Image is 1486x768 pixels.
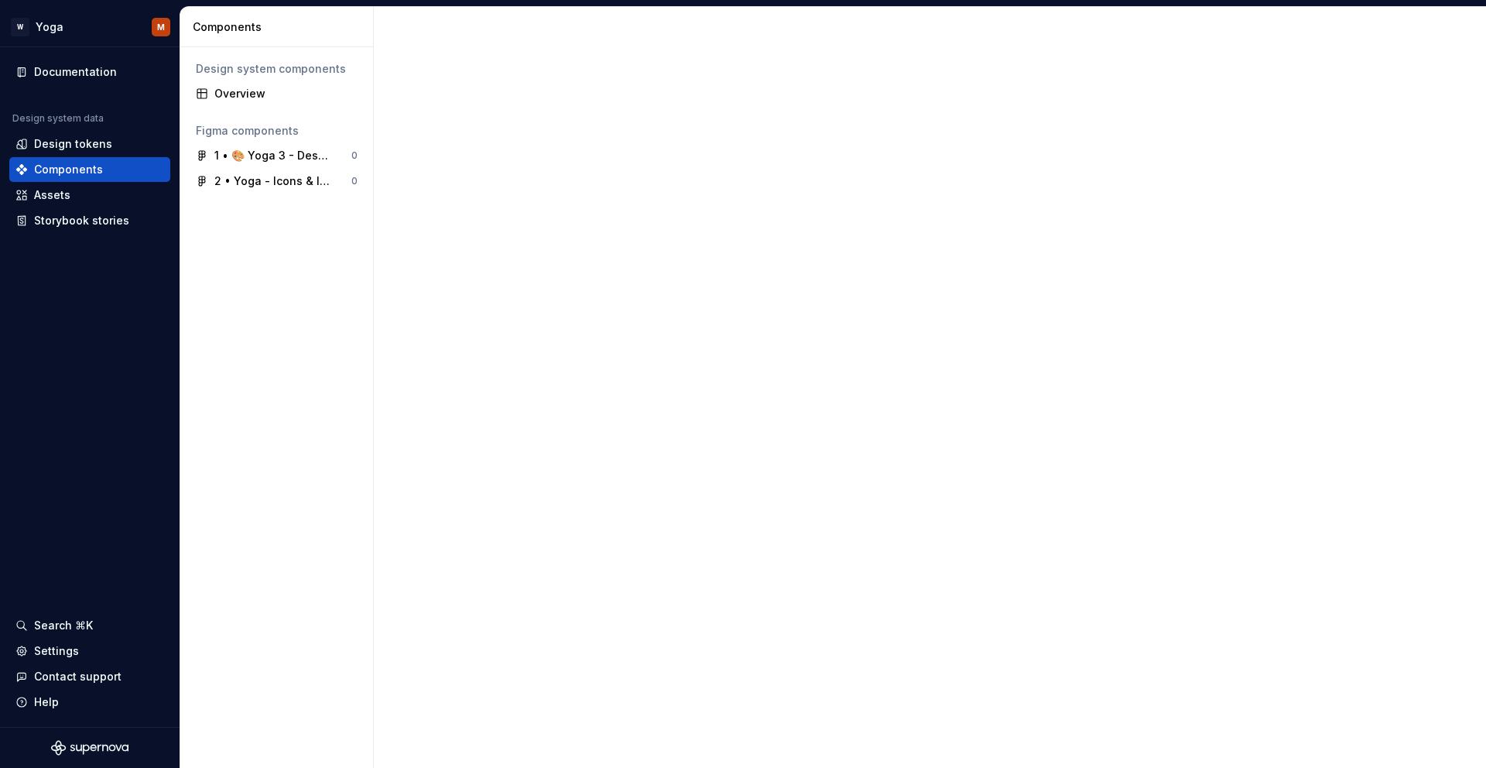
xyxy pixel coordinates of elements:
[9,183,170,207] a: Assets
[9,690,170,715] button: Help
[193,19,367,35] div: Components
[214,86,358,101] div: Overview
[34,162,103,177] div: Components
[190,169,364,194] a: 2 • Yoga - Icons & Ilustrations0
[11,18,29,36] div: W
[9,613,170,638] button: Search ⌘K
[34,669,122,684] div: Contact support
[9,157,170,182] a: Components
[9,664,170,689] button: Contact support
[351,149,358,162] div: 0
[190,143,364,168] a: 1 • 🎨 Yoga 3 - Design System0
[34,694,59,710] div: Help
[190,81,364,106] a: Overview
[36,19,63,35] div: Yoga
[51,740,128,756] svg: Supernova Logo
[9,208,170,233] a: Storybook stories
[196,123,358,139] div: Figma components
[34,213,129,228] div: Storybook stories
[351,175,358,187] div: 0
[12,112,104,125] div: Design system data
[157,21,165,33] div: M
[34,618,93,633] div: Search ⌘K
[3,10,176,43] button: WYogaM
[34,136,112,152] div: Design tokens
[196,61,358,77] div: Design system components
[34,187,70,203] div: Assets
[34,64,117,80] div: Documentation
[9,60,170,84] a: Documentation
[214,173,330,189] div: 2 • Yoga - Icons & Ilustrations
[9,132,170,156] a: Design tokens
[9,639,170,663] a: Settings
[214,148,330,163] div: 1 • 🎨 Yoga 3 - Design System
[34,643,79,659] div: Settings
